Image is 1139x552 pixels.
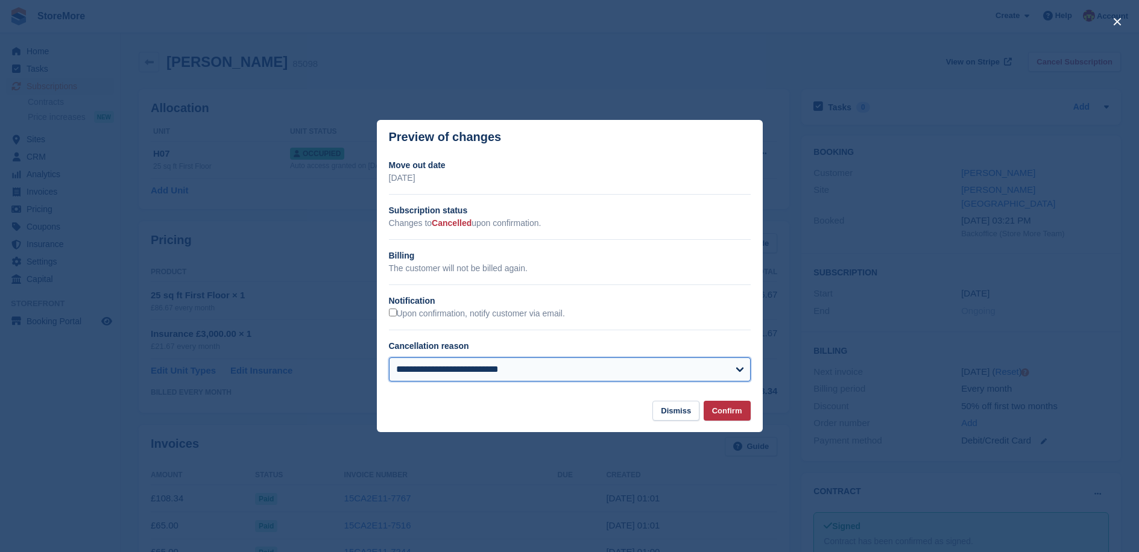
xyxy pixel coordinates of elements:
[389,341,469,351] label: Cancellation reason
[652,401,699,421] button: Dismiss
[389,249,751,262] h2: Billing
[389,309,397,316] input: Upon confirmation, notify customer via email.
[432,218,472,228] span: Cancelled
[704,401,751,421] button: Confirm
[1108,12,1127,31] button: close
[389,262,751,275] p: The customer will not be billed again.
[389,295,751,307] h2: Notification
[389,204,751,217] h2: Subscription status
[389,130,502,144] p: Preview of changes
[389,159,751,172] h2: Move out date
[389,309,565,319] label: Upon confirmation, notify customer via email.
[389,217,751,230] p: Changes to upon confirmation.
[389,172,751,184] p: [DATE]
